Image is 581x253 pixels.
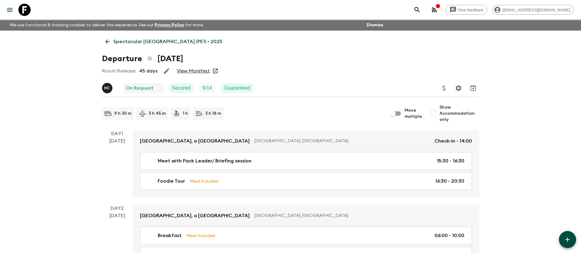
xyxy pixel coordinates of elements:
[140,137,250,145] p: [GEOGRAPHIC_DATA], a [GEOGRAPHIC_DATA]
[109,137,125,197] div: [DATE]
[435,232,464,239] p: 06:00 - 10:00
[133,205,479,227] a: [GEOGRAPHIC_DATA], a [GEOGRAPHIC_DATA][GEOGRAPHIC_DATA], [GEOGRAPHIC_DATA]
[499,8,573,12] span: [EMAIL_ADDRESS][DOMAIN_NAME]
[114,110,131,117] p: 9 h 30 m
[255,138,430,144] p: [GEOGRAPHIC_DATA], [GEOGRAPHIC_DATA]
[411,4,423,16] button: search adventures
[155,23,184,27] a: Privacy Policy
[435,137,472,145] p: Check-in - 14:00
[187,232,215,239] p: Meal Included
[104,86,110,91] p: H C
[435,177,464,185] p: 16:30 - 20:30
[102,205,133,212] p: Day 2
[455,8,487,12] span: Give feedback
[140,172,472,190] a: Foodie TourMeal Included16:30 - 20:30
[102,83,114,93] button: HC
[183,110,188,117] p: 1 h
[492,5,574,15] div: [EMAIL_ADDRESS][DOMAIN_NAME]
[102,67,136,75] p: Room Release:
[7,20,206,31] p: We use functional & tracking cookies to deliver this experience. See our for more.
[452,82,465,94] button: Settings
[405,107,422,120] span: Move multiple
[4,4,16,16] button: menu
[133,130,479,152] a: [GEOGRAPHIC_DATA], a [GEOGRAPHIC_DATA][GEOGRAPHIC_DATA], [GEOGRAPHIC_DATA]Check-in - 14:00
[158,177,185,185] p: Foodie Tour
[102,130,133,137] p: Day 1
[140,212,250,219] p: [GEOGRAPHIC_DATA], a [GEOGRAPHIC_DATA]
[190,178,218,184] p: Meal Included
[224,84,250,92] p: Guaranteed
[205,110,221,117] p: 3 h 18 m
[102,53,183,65] h1: Departure [DATE]
[202,84,212,92] p: 9 / 14
[445,5,487,15] a: Give feedback
[140,227,472,244] a: BreakfastMeal Included06:00 - 10:00
[437,157,464,165] p: 15:30 - 16:30
[158,232,182,239] p: Breakfast
[467,82,479,94] button: Archive (Completed, Cancelled or Unsynced Departures only)
[158,157,251,165] p: Meet with Pack Leader/ Briefing session
[139,67,157,75] p: 45 days
[102,35,226,48] a: Spectacular [GEOGRAPHIC_DATA] (PE1) • 2025
[168,83,194,93] div: Secured
[149,110,166,117] p: 3 h 45 m
[365,21,385,29] button: Dismiss
[140,152,472,170] a: Meet with Pack Leader/ Briefing session15:30 - 16:30
[438,82,450,94] button: Update Price, Early Bird Discount and Costs
[126,84,153,92] p: On Request
[440,104,479,123] span: Show Accommodation only
[199,83,216,93] div: Trip Fill
[102,85,114,90] span: Hector Carillo
[172,84,191,92] p: Secured
[113,38,222,45] p: Spectacular [GEOGRAPHIC_DATA] (PE1) • 2025
[255,213,467,219] p: [GEOGRAPHIC_DATA], [GEOGRAPHIC_DATA]
[177,68,210,74] a: View Manifest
